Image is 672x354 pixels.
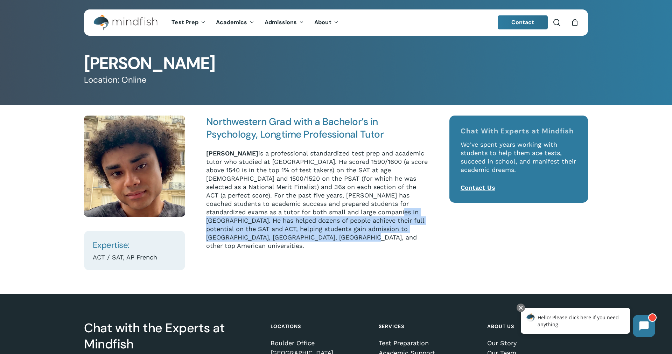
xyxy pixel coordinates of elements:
[498,15,548,29] a: Contact
[571,19,579,26] a: Cart
[259,20,309,26] a: Admissions
[216,19,247,26] span: Academics
[206,149,429,250] div: is a professional standardized test prep and academic tutor who studied at [GEOGRAPHIC_DATA]. He ...
[265,19,297,26] span: Admissions
[84,55,588,72] h1: [PERSON_NAME]
[166,9,343,36] nav: Main Menu
[84,9,588,36] header: Main Menu
[206,150,258,157] strong: [PERSON_NAME]
[461,184,495,191] a: Contact Us
[84,320,260,352] h3: Chat with the Experts at Mindfish
[211,20,259,26] a: Academics
[84,74,147,85] span: Location: Online
[461,127,577,135] h4: Chat With Experts at Mindfish
[379,340,477,347] a: Test Preparation
[84,116,185,217] img: Oliver Levine Square
[206,116,429,141] h4: Northwestern Grad with a Bachelor’s in Psychology, Longtime Professional Tutor
[511,19,534,26] span: Contact
[487,340,586,347] a: Our Story
[513,302,662,344] iframe: Chatbot
[379,320,477,333] h4: Services
[171,19,198,26] span: Test Prep
[93,253,176,262] p: ACT / SAT, AP French
[93,240,129,250] span: Expertise:
[314,19,331,26] span: About
[487,320,586,333] h4: About Us
[271,320,369,333] h4: Locations
[461,140,577,183] p: We’ve spent years working with students to help them ace tests, succeed in school, and manifest t...
[309,20,344,26] a: About
[166,20,211,26] a: Test Prep
[271,340,369,347] a: Boulder Office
